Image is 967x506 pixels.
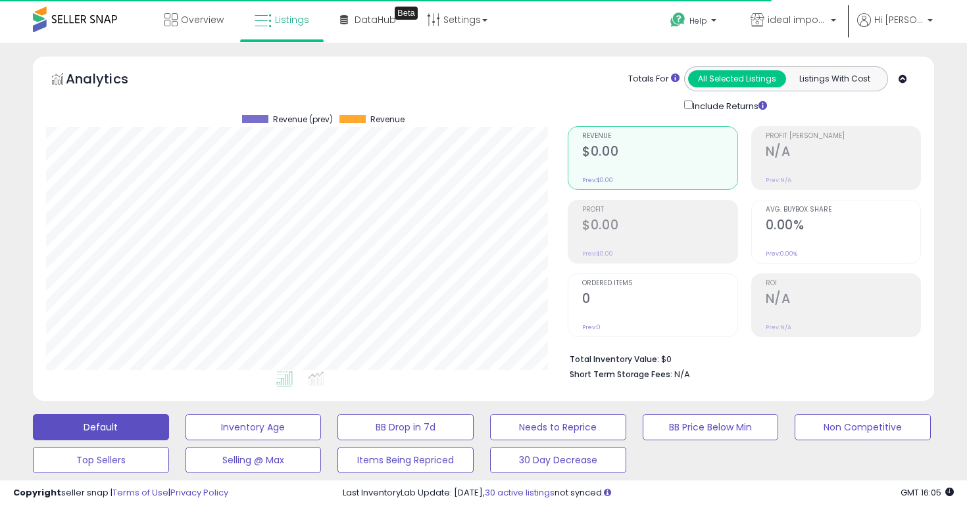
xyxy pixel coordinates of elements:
a: Help [660,2,730,43]
li: $0 [570,350,911,366]
button: BB Price Below Min [643,414,779,440]
small: Prev: 0 [582,323,601,331]
button: Selling @ Max [186,447,322,473]
button: Inventory Age [186,414,322,440]
button: All Selected Listings [688,70,786,87]
button: Top Sellers [33,447,169,473]
a: Hi [PERSON_NAME] [857,13,933,43]
span: ROI [766,280,920,287]
span: Listings [275,13,309,26]
h2: $0.00 [582,218,737,235]
button: Needs to Reprice [490,414,626,440]
small: Prev: N/A [766,323,791,331]
button: Items Being Repriced [337,447,474,473]
button: Default [33,414,169,440]
small: Prev: 0.00% [766,250,797,258]
h5: Analytics [66,70,154,91]
span: Revenue (prev) [273,115,333,124]
span: Revenue [582,133,737,140]
span: Avg. Buybox Share [766,206,920,214]
div: Last InventoryLab Update: [DATE], not synced. [343,487,955,499]
span: Profit [582,206,737,214]
span: Hi [PERSON_NAME] [874,13,924,26]
span: DataHub [355,13,396,26]
a: Privacy Policy [170,486,228,499]
i: Get Help [670,12,686,28]
a: 30 active listings [485,486,555,499]
small: Prev: $0.00 [582,176,613,184]
div: Include Returns [674,98,783,113]
span: N/A [674,368,690,380]
h2: 0 [582,291,737,309]
span: Revenue [370,115,405,124]
a: Terms of Use [112,486,168,499]
button: BB Drop in 7d [337,414,474,440]
button: 30 Day Decrease [490,447,626,473]
span: Help [689,15,707,26]
strong: Copyright [13,486,61,499]
div: Tooltip anchor [395,7,418,20]
button: Non Competitive [795,414,931,440]
span: Ordered Items [582,280,737,287]
small: Prev: N/A [766,176,791,184]
span: Overview [181,13,224,26]
h2: 0.00% [766,218,920,235]
div: Totals For [628,73,680,85]
small: Prev: $0.00 [582,250,613,258]
span: Profit [PERSON_NAME] [766,133,920,140]
h2: N/A [766,291,920,309]
span: 2025-09-6 16:05 GMT [901,486,954,499]
h2: N/A [766,144,920,162]
div: seller snap | | [13,487,228,499]
span: ideal importers [768,13,827,26]
b: Total Inventory Value: [570,354,659,365]
b: Short Term Storage Fees: [570,369,672,380]
h2: $0.00 [582,144,737,162]
button: Listings With Cost [785,70,883,87]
